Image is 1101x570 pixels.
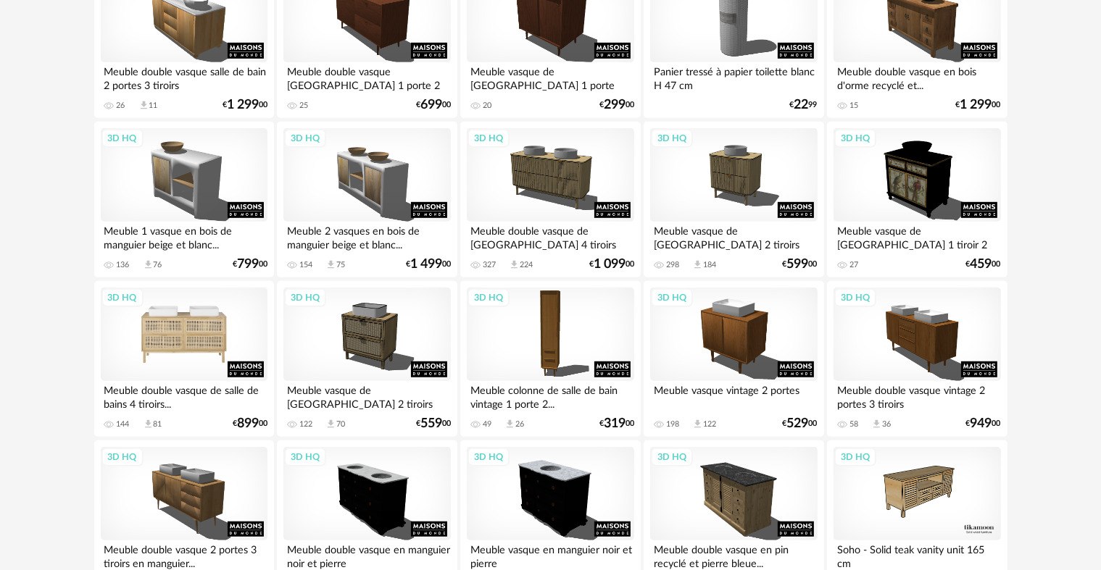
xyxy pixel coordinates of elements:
[849,419,858,429] div: 58
[277,281,457,437] a: 3D HQ Meuble vasque de [GEOGRAPHIC_DATA] 2 tiroirs cannage... 122 Download icon 70 €55900
[787,259,809,269] span: 599
[834,129,876,148] div: 3D HQ
[966,259,1001,269] div: € 00
[834,222,1000,251] div: Meuble vasque de [GEOGRAPHIC_DATA] 1 tiroir 2 portes...
[94,122,274,278] a: 3D HQ Meuble 1 vasque en bois de manguier beige et blanc... 136 Download icon 76 €79900
[284,448,326,466] div: 3D HQ
[94,281,274,437] a: 3D HQ Meuble double vasque de salle de bains 4 tiroirs... 144 Download icon 81 €89900
[149,101,158,111] div: 11
[299,101,308,111] div: 25
[783,419,818,429] div: € 00
[410,259,442,269] span: 1 499
[325,259,336,270] span: Download icon
[336,419,345,429] div: 70
[520,260,533,270] div: 224
[594,259,626,269] span: 1 099
[237,419,259,429] span: 899
[143,419,154,429] span: Download icon
[420,419,442,429] span: 559
[467,381,633,410] div: Meuble colonne de salle de bain vintage 1 porte 2...
[604,419,626,429] span: 319
[783,259,818,269] div: € 00
[651,448,693,466] div: 3D HQ
[599,419,634,429] div: € 00
[703,419,716,429] div: 122
[237,259,259,269] span: 799
[101,62,267,91] div: Meuble double vasque salle de bain 2 portes 3 tiroirs
[971,419,992,429] span: 949
[787,419,809,429] span: 529
[651,129,693,148] div: 3D HQ
[284,288,326,307] div: 3D HQ
[460,281,640,437] a: 3D HQ Meuble colonne de salle de bain vintage 1 porte 2... 49 Download icon 26 €31900
[827,281,1007,437] a: 3D HQ Meuble double vasque vintage 2 portes 3 tiroirs 58 Download icon 36 €94900
[504,419,515,429] span: Download icon
[483,101,491,111] div: 20
[467,540,633,569] div: Meuble vasque en manguier noir et pierre
[299,419,312,429] div: 122
[515,419,524,429] div: 26
[101,129,144,148] div: 3D HQ
[834,288,876,307] div: 3D HQ
[283,381,450,410] div: Meuble vasque de [GEOGRAPHIC_DATA] 2 tiroirs cannage...
[154,260,162,270] div: 76
[589,259,634,269] div: € 00
[834,62,1000,91] div: Meuble double vasque en bois d'orme recyclé et...
[154,419,162,429] div: 81
[227,100,259,110] span: 1 299
[956,100,1001,110] div: € 00
[223,100,267,110] div: € 00
[406,259,451,269] div: € 00
[283,540,450,569] div: Meuble double vasque en manguier noir et pierre
[692,419,703,429] span: Download icon
[834,448,876,466] div: 3D HQ
[827,122,1007,278] a: 3D HQ Meuble vasque de [GEOGRAPHIC_DATA] 1 tiroir 2 portes... 27 €45900
[467,62,633,91] div: Meuble vasque de [GEOGRAPHIC_DATA] 1 porte coulissante
[849,260,858,270] div: 27
[138,100,149,111] span: Download icon
[467,222,633,251] div: Meuble double vasque de [GEOGRAPHIC_DATA] 4 tiroirs
[509,259,520,270] span: Download icon
[416,100,451,110] div: € 00
[283,62,450,91] div: Meuble double vasque [GEOGRAPHIC_DATA] 1 porte 2 tiroirs
[101,288,144,307] div: 3D HQ
[117,419,130,429] div: 144
[420,100,442,110] span: 699
[960,100,992,110] span: 1 299
[599,100,634,110] div: € 00
[794,100,809,110] span: 22
[117,260,130,270] div: 136
[650,540,817,569] div: Meuble double vasque en pin recyclé et pierre bleue...
[871,419,882,429] span: Download icon
[692,259,703,270] span: Download icon
[277,122,457,278] a: 3D HQ Meuble 2 vasques en bois de manguier beige et blanc... 154 Download icon 75 €1 49900
[882,419,891,429] div: 36
[460,122,640,278] a: 3D HQ Meuble double vasque de [GEOGRAPHIC_DATA] 4 tiroirs 327 Download icon 224 €1 09900
[650,381,817,410] div: Meuble vasque vintage 2 portes
[650,62,817,91] div: Panier tressé à papier toilette blanc H 47 cm
[790,100,818,110] div: € 99
[416,419,451,429] div: € 00
[834,540,1000,569] div: Soho - Solid teak vanity unit 165 cm
[644,281,823,437] a: 3D HQ Meuble vasque vintage 2 portes 198 Download icon 122 €52900
[233,259,267,269] div: € 00
[650,222,817,251] div: Meuble vasque de [GEOGRAPHIC_DATA] 2 tiroirs
[101,448,144,466] div: 3D HQ
[703,260,716,270] div: 184
[483,419,491,429] div: 49
[336,260,345,270] div: 75
[233,419,267,429] div: € 00
[101,381,267,410] div: Meuble double vasque de salle de bains 4 tiroirs...
[468,129,510,148] div: 3D HQ
[651,288,693,307] div: 3D HQ
[284,129,326,148] div: 3D HQ
[101,540,267,569] div: Meuble double vasque 2 portes 3 tiroirs en manguier...
[283,222,450,251] div: Meuble 2 vasques en bois de manguier beige et blanc...
[971,259,992,269] span: 459
[325,419,336,429] span: Download icon
[604,100,626,110] span: 299
[101,222,267,251] div: Meuble 1 vasque en bois de manguier beige et blanc...
[143,259,154,270] span: Download icon
[834,381,1000,410] div: Meuble double vasque vintage 2 portes 3 tiroirs
[299,260,312,270] div: 154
